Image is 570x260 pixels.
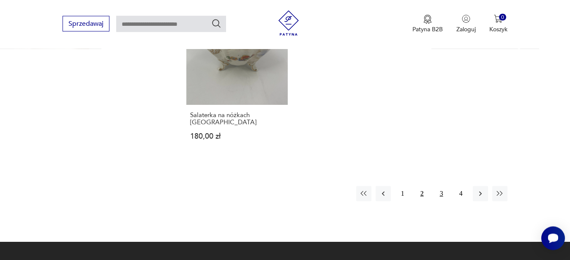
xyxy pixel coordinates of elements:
p: Koszyk [489,25,507,33]
img: Patyna - sklep z meblami i dekoracjami vintage [276,10,301,36]
button: Szukaj [211,18,221,28]
p: Patyna B2B [412,25,443,33]
button: Patyna B2B [412,14,443,33]
button: Zaloguj [456,14,476,33]
img: Ikonka użytkownika [462,14,470,23]
img: Ikona medalu [423,14,432,24]
button: 2 [415,186,430,201]
a: Sprzedawaj [63,21,109,27]
a: Ikona medaluPatyna B2B [412,14,443,33]
h3: Salaterka na nóżkach [GEOGRAPHIC_DATA] [190,112,284,126]
p: Zaloguj [456,25,476,33]
div: 0 [499,14,506,21]
button: 1 [395,186,410,201]
img: Ikona koszyka [494,14,502,23]
button: Sprzedawaj [63,16,109,31]
iframe: Smartsupp widget button [541,226,565,250]
a: Salaterka na nóżkach SilesiaSalaterka na nóżkach [GEOGRAPHIC_DATA]180,00 zł [186,3,288,156]
p: 180,00 zł [190,133,284,140]
button: 0Koszyk [489,14,507,33]
button: 3 [434,186,449,201]
button: 4 [453,186,469,201]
